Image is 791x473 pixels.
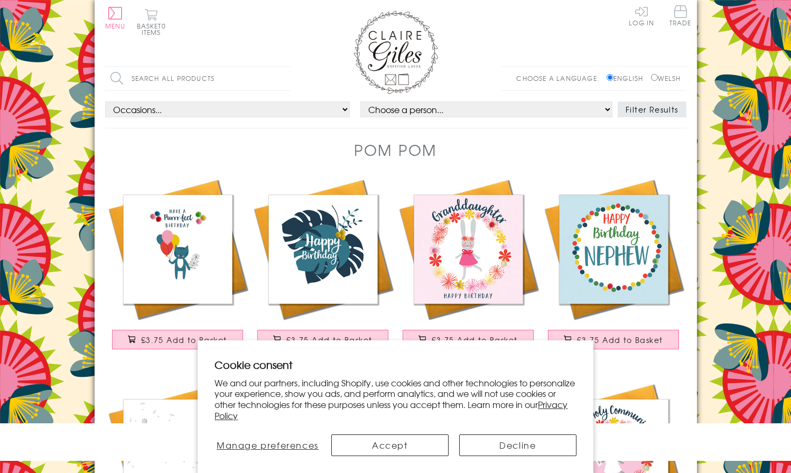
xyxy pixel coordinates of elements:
p: Choose a language: [516,73,604,83]
a: Birthday Card, Dotty Circle, Happy Birthday, Nephew, Embellished with pompoms £3.75 Add to Basket [541,177,686,360]
a: Privacy Policy [215,398,567,422]
button: £3.75 Add to Basket [548,330,679,349]
button: £3.75 Add to Basket [403,330,534,349]
button: £3.75 Add to Basket [257,330,388,349]
span: Menu [105,21,126,31]
img: Claire Giles Greetings Cards [353,11,438,94]
img: Everyday Card, Cat with Balloons, Purrr-fect Birthday, Embellished with pompoms [105,177,250,322]
label: English [607,73,648,83]
button: Menu [105,7,126,29]
a: Log In [629,5,654,26]
span: Manage preferences [217,439,319,451]
p: We and our partners, including Shopify, use cookies and other technologies to personalize your ex... [215,377,576,421]
span: £3.75 Add to Basket [141,335,227,345]
img: Everyday Card, Trapical Leaves, Happy Birthday , Embellished with pompoms [250,177,396,322]
input: Search all products [105,67,290,90]
a: Everyday Card, Cat with Balloons, Purrr-fect Birthday, Embellished with pompoms £3.75 Add to Basket [105,177,250,360]
img: Birthday Card, Dotty Circle, Happy Birthday, Nephew, Embellished with pompoms [541,177,686,322]
button: Filter Results [618,101,686,117]
input: Search [280,67,290,90]
button: Decline [459,434,576,456]
button: Accept [331,434,449,456]
input: Welsh [651,74,658,81]
input: English [607,74,613,81]
span: £3.75 Add to Basket [577,335,663,345]
button: Basket0 items [137,8,166,35]
label: Welsh [651,73,681,83]
span: £3.75 Add to Basket [432,335,518,345]
h1: Pom Pom [354,139,437,161]
img: Birthday Card, Flowers, Granddaughter, Happy Birthday, Embellished with pompoms [396,177,541,322]
span: £3.75 Add to Basket [286,335,373,345]
span: 0 items [142,21,166,37]
span: Trade [669,5,692,26]
h2: Cookie consent [215,357,576,372]
button: £3.75 Add to Basket [112,330,243,349]
button: Manage preferences [215,434,320,456]
a: Birthday Card, Flowers, Granddaughter, Happy Birthday, Embellished with pompoms £3.75 Add to Basket [396,177,541,360]
a: Trade [669,5,692,28]
a: Everyday Card, Trapical Leaves, Happy Birthday , Embellished with pompoms £3.75 Add to Basket [250,177,396,360]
